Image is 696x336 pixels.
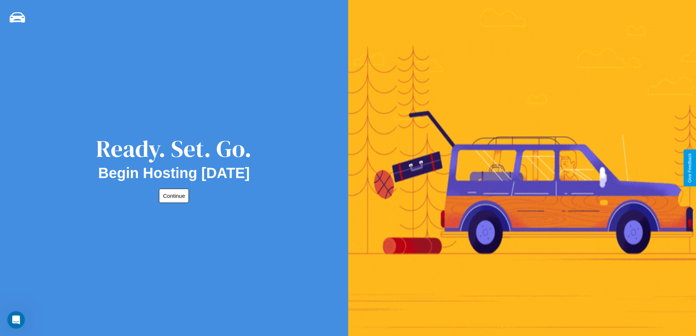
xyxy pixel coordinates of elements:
[7,311,25,329] iframe: Intercom live chat
[687,153,692,183] div: Give Feedback
[98,165,250,181] h2: Begin Hosting [DATE]
[159,189,189,203] button: Continue
[96,132,252,165] div: Ready. Set. Go.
